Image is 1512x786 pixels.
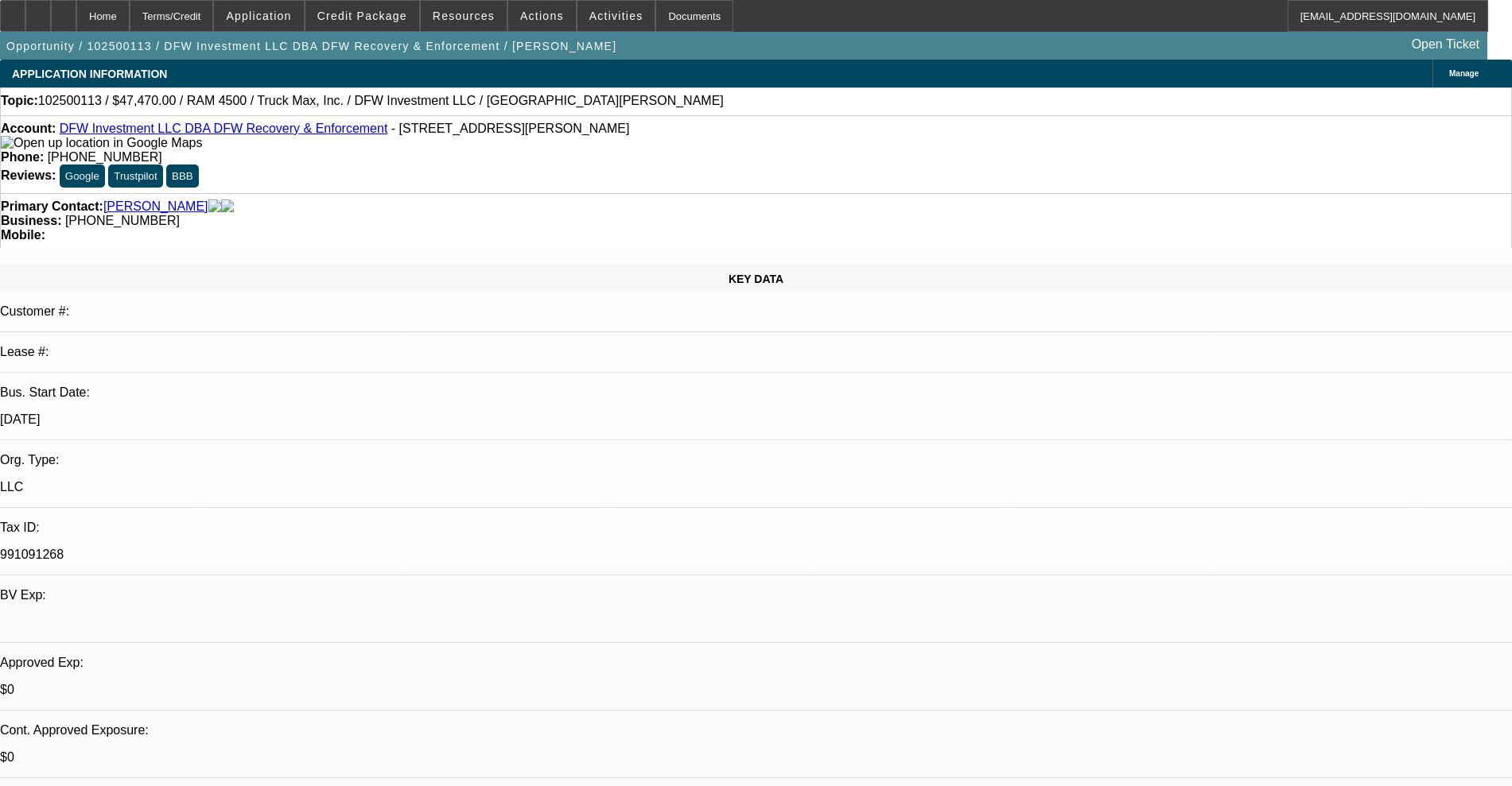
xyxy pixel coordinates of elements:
button: Credit Package [305,1,419,31]
a: View Google Maps [1,136,202,149]
span: - [STREET_ADDRESS][PERSON_NAME] [391,122,630,135]
a: Open Ticket [1405,31,1486,58]
span: APPLICATION INFORMATION [12,68,167,80]
img: Open up location in Google Maps [1,136,202,150]
strong: Mobile: [1,228,45,242]
strong: Primary Contact: [1,199,103,214]
button: Resources [421,1,507,31]
a: [PERSON_NAME] [103,199,208,214]
a: DFW Investment LLC DBA DFW Recovery & Enforcement [60,122,388,135]
img: facebook-icon.png [208,199,221,214]
span: [PHONE_NUMBER] [48,150,162,164]
span: 102500113 / $47,470.00 / RAM 4500 / Truck Max, Inc. / DFW Investment LLC / [GEOGRAPHIC_DATA][PERS... [38,94,724,108]
span: Activities [589,10,643,22]
button: Google [60,165,105,188]
strong: Topic: [1,94,38,108]
img: linkedin-icon.png [221,199,234,214]
button: Trustpilot [108,165,162,188]
span: Application [226,10,291,22]
strong: Reviews: [1,168,56,182]
button: Activities [577,1,655,31]
strong: Phone: [1,150,44,164]
span: Manage [1449,69,1479,78]
span: Opportunity / 102500113 / DFW Investment LLC DBA DFW Recovery & Enforcement / [PERSON_NAME] [6,40,616,52]
span: Resources [433,10,495,22]
span: [PHONE_NUMBER] [65,214,180,227]
button: BBB [166,165,199,188]
span: Credit Package [317,10,407,22]
span: KEY DATA [729,273,783,285]
strong: Account: [1,122,56,135]
strong: Business: [1,214,61,227]
button: Application [214,1,303,31]
button: Actions [508,1,576,31]
span: Actions [520,10,564,22]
